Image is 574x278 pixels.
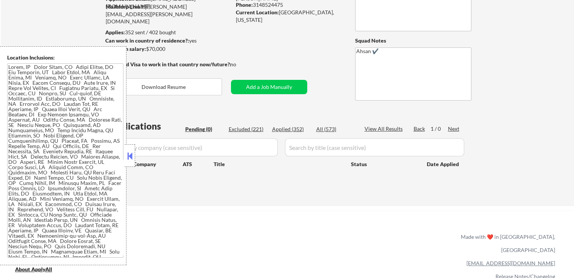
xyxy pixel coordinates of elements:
[106,3,231,25] div: [PERSON_NAME][EMAIL_ADDRESS][PERSON_NAME][DOMAIN_NAME]
[427,160,460,168] div: Date Applied
[15,265,63,275] a: About ApplyAll
[316,125,354,133] div: All (573)
[365,125,405,133] div: View All Results
[106,61,231,67] strong: Will need Visa to work in that country now/future?:
[458,230,555,257] div: Made with ❤️ in [GEOGRAPHIC_DATA], [GEOGRAPHIC_DATA]
[108,138,278,156] input: Search by company (case sensitive)
[15,241,303,249] a: Refer & earn free applications 👯‍♀️
[15,266,52,272] u: About ApplyAll
[448,125,460,133] div: Next
[105,46,146,52] strong: Minimum salary:
[106,3,145,10] strong: Mailslurp Email:
[105,29,231,36] div: 352 sent / 402 bought
[236,9,279,15] strong: Current Location:
[105,37,229,44] div: yes
[229,125,266,133] div: Excluded (221)
[414,125,426,133] div: Back
[231,80,307,94] button: Add a Job Manually
[105,37,189,44] strong: Can work in country of residence?:
[108,122,183,131] div: Applications
[272,125,310,133] div: Applied (352)
[105,29,125,35] strong: Applies:
[351,157,416,171] div: Status
[183,160,214,168] div: ATS
[105,45,231,53] div: $70,000
[431,125,448,133] div: 1 / 0
[214,160,344,168] div: Title
[106,78,222,95] button: Download Resume
[466,260,555,266] a: [EMAIL_ADDRESS][DOMAIN_NAME]
[355,37,471,44] div: Squad Notes
[133,160,183,168] div: Company
[7,54,123,61] div: Location Inclusions:
[236,1,343,9] div: 3148524475
[230,61,252,68] div: no
[236,2,253,8] strong: Phone:
[185,125,223,133] div: Pending (0)
[285,138,464,156] input: Search by title (case sensitive)
[236,9,343,23] div: [GEOGRAPHIC_DATA], [US_STATE]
